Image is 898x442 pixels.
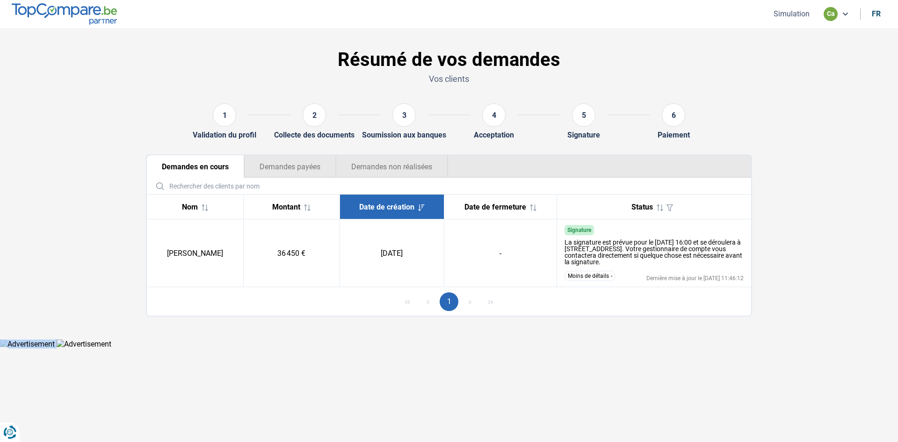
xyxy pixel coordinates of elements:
[272,203,300,211] span: Montant
[872,9,881,18] div: fr
[658,130,690,139] div: Paiement
[244,155,336,178] button: Demandes payées
[444,219,557,287] td: -
[461,292,479,311] button: Next Page
[147,155,244,178] button: Demandes en cours
[303,103,326,127] div: 2
[474,130,514,139] div: Acceptation
[481,292,500,311] button: Last Page
[146,49,752,71] h1: Résumé de vos demandes
[565,271,616,281] button: Moins de détails
[359,203,414,211] span: Date de création
[147,219,243,287] td: [PERSON_NAME]
[336,155,448,178] button: Demandes non réalisées
[419,292,437,311] button: Previous Page
[398,292,417,311] button: First Page
[243,219,340,287] td: 36 450 €
[12,3,117,24] img: TopCompare.be
[182,203,198,211] span: Nom
[440,292,458,311] button: Page 1
[572,103,595,127] div: 5
[392,103,416,127] div: 3
[151,178,747,194] input: Rechercher des clients par nom
[631,203,653,211] span: Status
[213,103,236,127] div: 1
[340,219,444,287] td: [DATE]
[482,103,506,127] div: 4
[662,103,685,127] div: 6
[567,130,600,139] div: Signature
[771,9,812,19] button: Simulation
[193,130,256,139] div: Validation du profil
[362,130,446,139] div: Soumission aux banques
[274,130,355,139] div: Collecte des documents
[464,203,526,211] span: Date de fermeture
[146,73,752,85] p: Vos clients
[567,227,591,233] span: Signature
[565,239,744,265] div: La signature est prévue pour le [DATE] 16:00 et se déroulera à [STREET_ADDRESS]. Votre gestionnai...
[646,275,744,281] div: Dernière mise à jour le [DATE] 11:46:12
[824,7,838,21] div: ca
[57,340,111,348] img: Advertisement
